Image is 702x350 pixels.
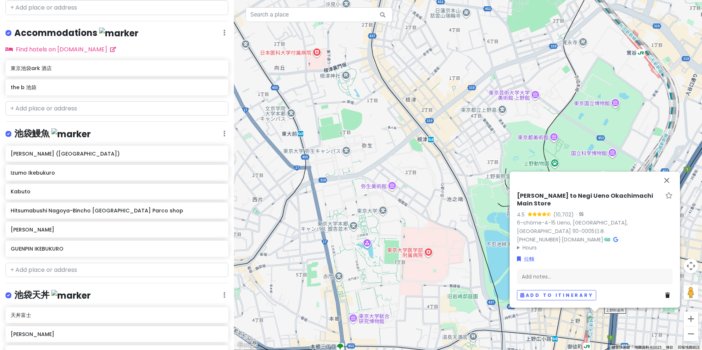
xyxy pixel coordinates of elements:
summary: Hours [517,244,673,252]
img: marker [51,290,91,301]
h4: Accommodations [14,27,138,39]
a: 條款 (在新分頁中開啟) [666,345,673,349]
h6: 東京池袋ark 酒店 [11,65,223,72]
input: + Add place or address [6,0,228,15]
div: · · [517,192,673,252]
i: Google Maps [613,237,618,242]
h4: 池袋天丼 [14,289,91,301]
span: 地圖資料 ©2025 [634,345,662,349]
img: marker [99,28,138,39]
h6: [PERSON_NAME] [11,331,223,338]
button: 將衣夾人拖曳到地圖上，就能開啟街景服務 [684,285,698,300]
input: + Add place or address [6,101,228,116]
button: 鍵盤快速鍵 [612,345,630,350]
div: Add notes... [517,269,673,284]
i: Tripadvisor [604,237,610,242]
a: 回報地圖錯誤 [678,345,700,349]
h6: [PERSON_NAME] ([GEOGRAPHIC_DATA]) [11,150,223,157]
button: Add to itinerary [517,290,596,300]
button: 縮小 [684,327,698,341]
div: · [574,211,583,218]
h6: Hitsumabushi Nagoya-Bincho [GEOGRAPHIC_DATA] Parco shop [11,207,223,214]
h6: [PERSON_NAME] [11,226,223,233]
h6: Kabuto [11,188,223,195]
a: [DOMAIN_NAME] [562,236,603,243]
button: 地圖攝影機控制項 [684,259,698,273]
h6: [PERSON_NAME] to Negi Ueno Okachimachi Main Store [517,192,662,208]
a: Delete place [665,291,673,299]
h6: Izumo Ikebukuro [11,169,223,176]
a: 在 Google 地圖上開啟這個區域 (開啟新視窗) [236,340,260,350]
a: 拉麵 [517,255,534,263]
input: Search a place [246,7,392,22]
a: 6-chōme-4-15 Ueno, [GEOGRAPHIC_DATA], [GEOGRAPHIC_DATA] 110-0005日本 [517,219,628,235]
div: (10,702) [553,210,574,218]
img: Google [236,340,260,350]
h6: the b 池袋 [11,84,223,91]
a: Star place [665,192,673,200]
h6: 天丼富士 [11,312,223,318]
button: 關閉 [658,172,676,189]
a: Find hotels on [DOMAIN_NAME] [6,45,116,54]
div: 4.5 [517,210,528,218]
h4: 池袋鰻魚 [14,128,91,140]
input: + Add place or address [6,263,228,277]
button: 放大 [684,311,698,326]
div: Ramen Kamo to Negi Ueno Okachimachi Main Store [587,312,603,328]
a: [PHONE_NUMBER] [517,236,561,243]
h6: GUENPIN IKEBUKURO [11,245,223,252]
img: marker [51,128,91,140]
